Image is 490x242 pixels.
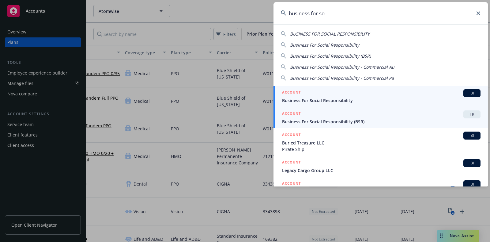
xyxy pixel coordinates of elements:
a: ACCOUNTTRBusiness For Social Responsibility (BSR) [273,107,488,128]
span: Business For Social Responsibility - Commercial Au [290,64,394,70]
span: TR [466,112,478,117]
span: Business For Social Responsibility (BSR) [282,118,481,125]
h5: ACCOUNT [282,89,301,97]
span: Business For Social Responsibility [290,42,359,48]
h5: ACCOUNT [282,110,301,118]
span: BI [466,133,478,138]
a: ACCOUNTBI [273,177,488,198]
span: Legacy Cargo Group LLC [282,167,481,174]
a: ACCOUNTBIBusiness For Social Responsibility [273,86,488,107]
a: ACCOUNTBIBuried Treasure LLCPirate Ship [273,128,488,156]
span: BI [466,182,478,187]
span: Business For Social Responsibility (BSR) [290,53,371,59]
span: BUSINESS FOR SOCIAL RESPONSIBILITY [290,31,370,37]
span: Business For Social Responsibility [282,97,481,104]
a: ACCOUNTBILegacy Cargo Group LLC [273,156,488,177]
span: Buried Treasure LLC [282,140,481,146]
span: Business For Social Responsibility - Commercial Pa [290,75,394,81]
input: Search... [273,2,488,24]
h5: ACCOUNT [282,132,301,139]
h5: ACCOUNT [282,180,301,188]
h5: ACCOUNT [282,159,301,167]
span: Pirate Ship [282,146,481,152]
span: BI [466,160,478,166]
span: BI [466,90,478,96]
